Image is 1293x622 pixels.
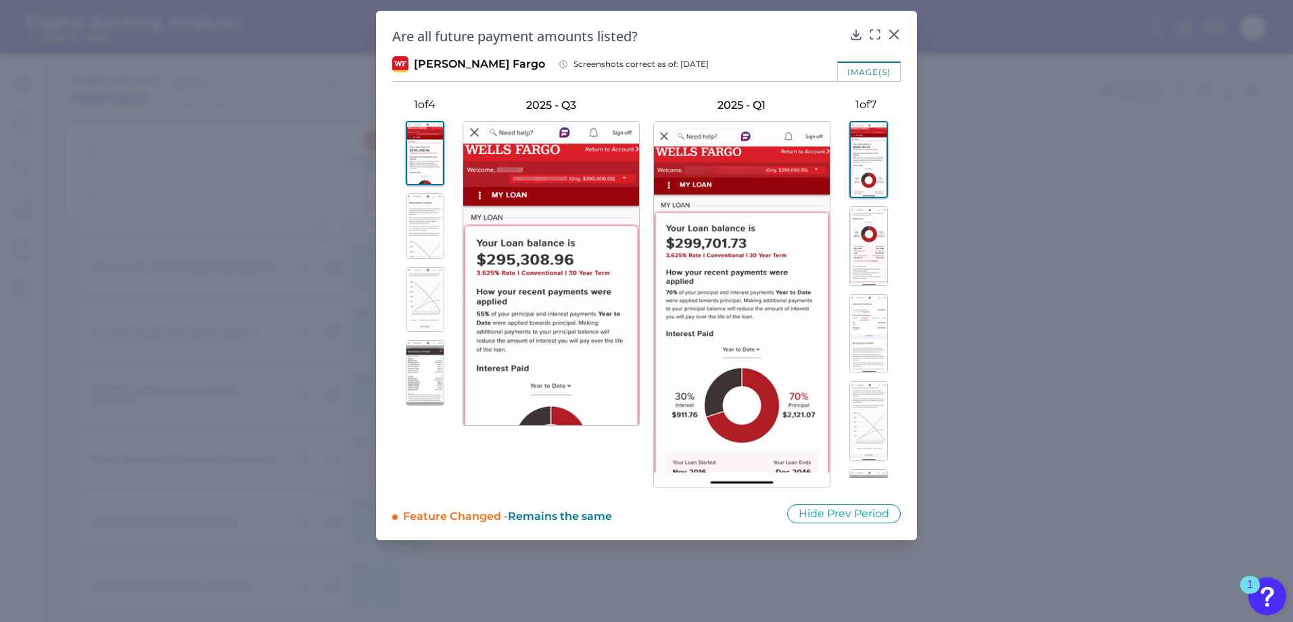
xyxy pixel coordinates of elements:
[573,59,709,70] span: Screenshots correct as of: [DATE]
[406,121,444,185] img: 3931-WellsFargo-Mortgage-Servicing-Q3-2025.png
[392,98,457,111] p: 1 of 4
[414,57,545,72] span: [PERSON_NAME] Fargo
[1248,577,1286,615] button: Open Resource Center, 1 new notification
[508,510,612,523] span: Remains the same
[653,98,830,113] h3: 2025 - Q1
[1247,585,1253,602] div: 1
[406,193,444,259] img: 3931-WellsFargo-Mortgage-Servicing-Q3-2025-1.png
[830,98,901,111] p: 1 of 7
[837,62,901,81] div: image(s)
[787,504,901,523] button: Hide Prev Period
[463,98,640,113] h3: 2025 - Q3
[849,206,888,286] img: 97-Wells-MRTG-MBL-SRVG-Q1-2025.png
[849,469,888,548] img: 101-Wells-MRTG-MBL-SRVG-Q1-2025.png
[392,56,408,72] img: Wells Fargo
[392,27,844,45] h2: Are all future payment amounts listed?
[653,121,830,487] img: 96-Wells-MRTG-MBL-SRVG-Q1-2025.png
[406,267,444,333] img: 3931-WellsFargo-Mortgage-Servicing-Q3-2025-2.png
[463,121,640,426] img: 3931-WellsFargo-Mortgage-Servicing-Q3-2025.png
[849,294,888,374] img: 98-Wells-MRTG-MBL-SRVG-Q1-2025.png
[406,340,444,406] img: 3931-WellsFargo-Mortgage-Servicing-Q3-2025-3.png
[849,121,888,198] img: 96-Wells-MRTG-MBL-SRVG-Q1-2025.png
[403,504,768,524] div: Feature Changed -
[849,381,888,461] img: 99-Wells-MRTG-MBL-SRVG-Q1-2025.png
